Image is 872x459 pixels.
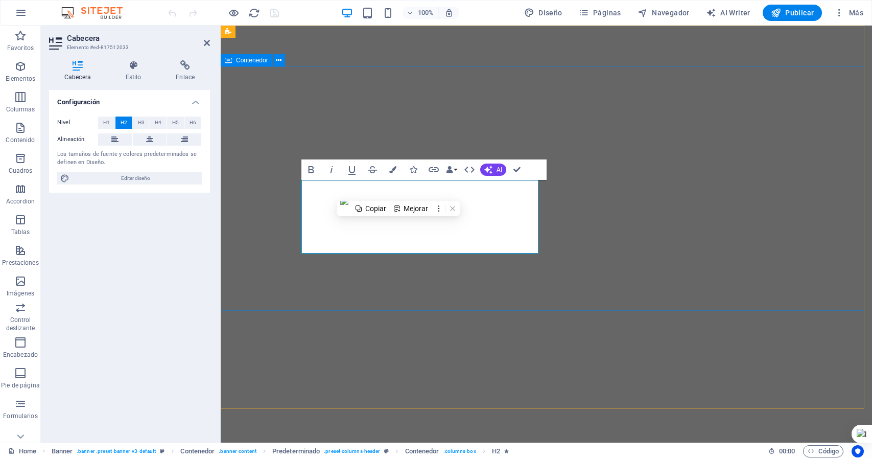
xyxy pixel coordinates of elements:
[6,197,35,205] p: Accordion
[803,445,843,457] button: Código
[507,159,527,180] button: Confirm (Ctrl+⏎)
[405,445,439,457] span: Haz clic para seleccionar y doble clic para editar
[404,159,423,180] button: Icons
[6,75,35,83] p: Elementos
[160,448,164,454] i: Este elemento es un preajuste personalizable
[160,60,210,82] h4: Enlace
[383,159,403,180] button: Colors
[236,57,268,63] span: Contenedor
[9,167,33,175] p: Cuadros
[67,43,190,52] h3: Elemento #ed-817512033
[2,259,38,267] p: Prestaciones
[57,133,98,146] label: Alineación
[384,448,389,454] i: Este elemento es un preajuste personalizable
[779,445,795,457] span: 00 00
[67,34,210,43] h2: Cabecera
[7,44,34,52] p: Favoritos
[248,7,260,19] button: reload
[184,117,201,129] button: H6
[155,117,161,129] span: H4
[6,105,35,113] p: Columnas
[103,117,110,129] span: H1
[324,445,380,457] span: . preset-columns-header
[98,117,115,129] button: H1
[301,159,321,180] button: Bold (Ctrl+B)
[57,150,202,167] div: Los tamaños de fuente y colores predeterminados se definen en Diseño.
[633,5,694,21] button: Navegador
[852,445,864,457] button: Usercentrics
[342,159,362,180] button: Underline (Ctrl+U)
[52,445,509,457] nav: breadcrumb
[77,445,156,457] span: . banner .preset-banner-v3-default
[110,60,161,82] h4: Estilo
[49,60,110,82] h4: Cabecera
[424,159,443,180] button: Link
[403,7,439,19] button: 100%
[443,445,476,457] span: . columns-box
[272,445,320,457] span: Haz clic para seleccionar y doble clic para editar
[771,8,814,18] span: Publicar
[575,5,625,21] button: Páginas
[322,159,341,180] button: Italic (Ctrl+I)
[73,172,199,185] span: Editar diseño
[115,117,132,129] button: H2
[7,289,34,297] p: Imágenes
[579,8,621,18] span: Páginas
[190,117,196,129] span: H6
[834,8,863,18] span: Más
[59,7,135,19] img: Editor Logo
[706,8,750,18] span: AI Writer
[49,90,210,108] h4: Configuración
[57,172,202,185] button: Editar diseño
[808,445,839,457] span: Código
[418,7,434,19] h6: 100%
[460,159,479,180] button: HTML
[150,117,167,129] button: H4
[52,445,73,457] span: Haz clic para seleccionar y doble clic para editar
[830,5,867,21] button: Más
[520,5,567,21] button: Diseño
[763,5,822,21] button: Publicar
[167,117,184,129] button: H5
[492,445,500,457] span: Haz clic para seleccionar y doble clic para editar
[138,117,145,129] span: H3
[638,8,690,18] span: Navegador
[6,136,35,144] p: Contenido
[480,164,506,176] button: AI
[180,445,215,457] span: Haz clic para seleccionar y doble clic para editar
[524,8,562,18] span: Diseño
[219,445,256,457] span: . banner-content
[3,412,37,420] p: Formularios
[444,159,459,180] button: Data Bindings
[504,448,509,454] i: El elemento contiene una animación
[11,228,30,236] p: Tablas
[172,117,179,129] span: H5
[702,5,755,21] button: AI Writer
[8,445,36,457] a: Haz clic para cancelar la selección y doble clic para abrir páginas
[363,159,382,180] button: Strikethrough
[3,351,38,359] p: Encabezado
[121,117,127,129] span: H2
[133,117,150,129] button: H3
[1,381,39,389] p: Pie de página
[786,447,788,455] span: :
[57,117,98,129] label: Nivel
[497,167,502,173] span: AI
